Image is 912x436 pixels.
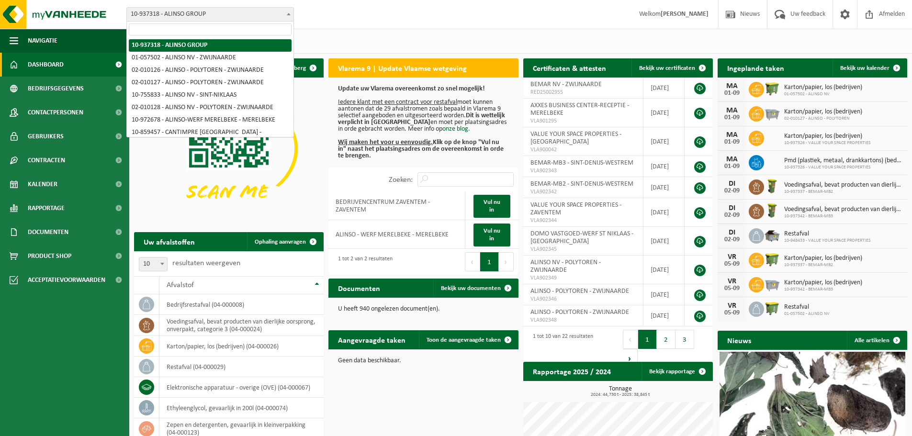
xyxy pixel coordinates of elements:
span: RED25002955 [530,89,636,96]
span: 01-057502 - ALINSO NV [784,91,862,97]
span: VLA902346 [530,295,636,303]
td: [DATE] [643,284,685,305]
span: Karton/papier, los (bedrijven) [784,255,862,262]
h3: Tonnage [528,386,713,397]
a: Bekijk uw certificaten [631,58,712,78]
span: Product Shop [28,244,71,268]
h2: Ingeplande taken [718,58,794,77]
span: Dashboard [28,53,64,77]
u: Wij maken het voor u eenvoudig. [338,139,433,146]
td: [DATE] [643,305,685,326]
li: 02-010127 - ALINSO - POLYTOREN - ZWIJNAARDE [129,77,292,89]
div: VR [722,253,742,261]
span: Gebruikers [28,124,64,148]
span: ALINSO - POLYTOREN - ZWIJNAARDE [530,288,629,295]
div: 02-09 [722,236,742,243]
p: Geen data beschikbaar. [338,358,508,364]
h2: Rapportage 2025 / 2024 [523,362,620,380]
div: 02-09 [722,188,742,194]
div: 05-09 [722,285,742,292]
img: WB-2500-GAL-GY-01 [764,276,780,292]
span: Navigatie [28,29,57,53]
span: Restafval [784,230,871,238]
td: elektronische apparatuur - overige (OVE) (04-000067) [159,377,324,398]
span: Karton/papier, los (bedrijven) [784,133,871,140]
b: Klik op de knop "Vul nu in" naast het plaatsingsadres om de overeenkomst in orde te brengen. [338,139,504,159]
td: [DATE] [643,99,685,127]
td: [DATE] [643,177,685,198]
span: Afvalstof [167,281,194,289]
td: [DATE] [643,227,685,256]
span: 10-937337 - BEMAR-MB2 [784,262,862,268]
span: ALINSO - POLYTOREN - ZWIJNAARDE [530,309,629,316]
div: 01-09 [722,114,742,121]
div: 01-09 [722,139,742,145]
span: Restafval [784,303,830,311]
img: WB-0060-HPE-GN-50 [764,178,780,194]
div: MA [722,131,742,139]
span: Pmd (plastiek, metaal, drankkartons) (bedrijven) [784,157,902,165]
span: VLA900042 [530,146,636,154]
button: 3 [676,330,694,349]
span: Karton/papier, los (bedrijven) [784,108,862,116]
li: 10-859457 - CANTIMPRE [GEOGRAPHIC_DATA] - WAASMUNSTER [129,126,292,145]
div: 02-09 [722,212,742,219]
td: [DATE] [643,156,685,177]
span: 10-937318 - ALINSO GROUP [127,8,293,21]
span: Bekijk uw documenten [441,285,501,291]
a: Toon de aangevraagde taken [419,330,518,349]
span: BEMAR-MB3 - SINT-DENIJS-WESTREM [530,159,633,167]
img: WB-1100-HPE-GN-50 [764,300,780,316]
td: karton/papier, los (bedrijven) (04-000026) [159,336,324,357]
span: Rapportage [28,196,65,220]
a: Ophaling aanvragen [247,232,323,251]
div: VR [722,278,742,285]
span: Verberg [285,65,306,71]
span: Bedrijfsgegevens [28,77,84,101]
span: VALUE YOUR SPACE PROPERTIES - [GEOGRAPHIC_DATA] [530,131,621,145]
a: Vul nu in [473,224,510,246]
strong: [PERSON_NAME] [661,11,709,18]
img: WB-0060-HPE-GN-50 [764,202,780,219]
span: VLA902343 [530,167,636,175]
div: MA [722,107,742,114]
span: 01-057502 - ALINSO NV [784,311,830,317]
span: VLA902342 [530,188,636,196]
a: Bekijk uw documenten [433,279,518,298]
h2: Certificaten & attesten [523,58,616,77]
a: Bekijk rapportage [642,362,712,381]
span: 10-937326 - VALUE YOUR SPACE PROPERTIES [784,140,871,146]
td: [DATE] [643,78,685,99]
p: U heeft 940 ongelezen document(en). [338,306,508,313]
span: Karton/papier, los (bedrijven) [784,84,862,91]
span: AXXES BUSINESS CENTER-RECEPTIE - MERELBEKE [530,102,629,117]
span: Acceptatievoorwaarden [28,268,105,292]
span: Documenten [28,220,68,244]
button: Verberg [277,58,323,78]
span: 02-010127 - ALINSO - POLYTOREN [784,116,862,122]
span: ALINSO NV - POLYTOREN - ZWIJNAARDE [530,259,601,274]
li: 10-755833 - ALINSO NV - SINT-NIKLAAS [129,89,292,101]
span: Ophaling aanvragen [255,239,306,245]
h2: Nieuws [718,331,761,349]
img: Download de VHEPlus App [134,78,324,220]
p: moet kunnen aantonen dat de 29 afvalstromen zoals bepaald in Vlarema 9 selectief aangeboden en ui... [338,86,508,159]
label: resultaten weergeven [172,259,240,267]
td: restafval (04-000029) [159,357,324,377]
td: [DATE] [643,127,685,156]
span: 10-937342 - BEMAR-MB3 [784,287,862,292]
span: 10-937342 - BEMAR-MB3 [784,213,902,219]
button: Previous [465,252,480,271]
span: VLA902344 [530,217,636,224]
li: 10-937318 - ALINSO GROUP [129,39,292,52]
div: 05-09 [722,310,742,316]
a: onze blog. [442,125,470,133]
span: Bekijk uw certificaten [639,65,695,71]
button: 2 [657,330,676,349]
span: VLA902349 [530,274,636,282]
span: Voedingsafval, bevat producten van dierlijke oorsprong, onverpakt, categorie 3 [784,181,902,189]
button: 1 [638,330,657,349]
u: Iedere klant met een contract voor restafval [338,99,457,106]
h2: Vlarema 9 | Update Vlaamse wetgeving [328,58,476,77]
button: Next [499,252,514,271]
